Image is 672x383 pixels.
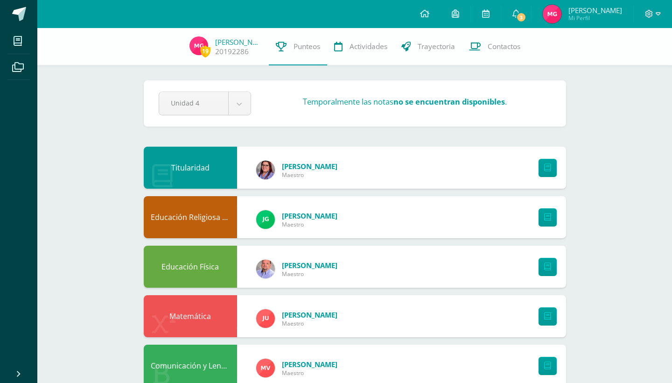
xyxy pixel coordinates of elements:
[282,319,337,327] span: Maestro
[189,36,208,55] img: a19cd680220bd78b3c27cf76f90ce5a3.png
[282,162,337,171] span: [PERSON_NAME]
[171,92,217,114] span: Unidad 4
[144,295,237,337] div: Matemática
[144,246,237,288] div: Educación Física
[282,369,337,377] span: Maestro
[215,47,249,57] a: 20192286
[256,161,275,179] img: fda4ebce342fd1e8b3b59cfba0d95288.png
[282,270,337,278] span: Maestro
[282,360,337,369] span: [PERSON_NAME]
[418,42,455,51] span: Trayectoria
[215,37,262,47] a: [PERSON_NAME]
[282,220,337,228] span: Maestro
[144,196,237,238] div: Educación Religiosa Escolar
[394,28,462,65] a: Trayectoria
[159,92,251,115] a: Unidad 4
[303,97,507,107] h3: Temporalmente las notas .
[393,97,505,107] strong: no se encuentran disponibles
[256,309,275,328] img: b5613e1a4347ac065b47e806e9a54e9c.png
[282,261,337,270] span: [PERSON_NAME]
[282,211,337,220] span: [PERSON_NAME]
[462,28,527,65] a: Contactos
[543,5,561,23] img: a19cd680220bd78b3c27cf76f90ce5a3.png
[200,45,210,57] span: 19
[568,6,622,15] span: [PERSON_NAME]
[256,210,275,229] img: 3da61d9b1d2c0c7b8f7e89c78bbce001.png
[350,42,387,51] span: Actividades
[294,42,320,51] span: Punteos
[568,14,622,22] span: Mi Perfil
[488,42,520,51] span: Contactos
[282,171,337,179] span: Maestro
[516,12,526,22] span: 3
[282,310,337,319] span: [PERSON_NAME]
[256,359,275,377] img: 1ff341f52347efc33ff1d2a179cbdb51.png
[144,147,237,189] div: Titularidad
[256,260,275,278] img: 6c58b5a751619099581147680274b29f.png
[269,28,327,65] a: Punteos
[327,28,394,65] a: Actividades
